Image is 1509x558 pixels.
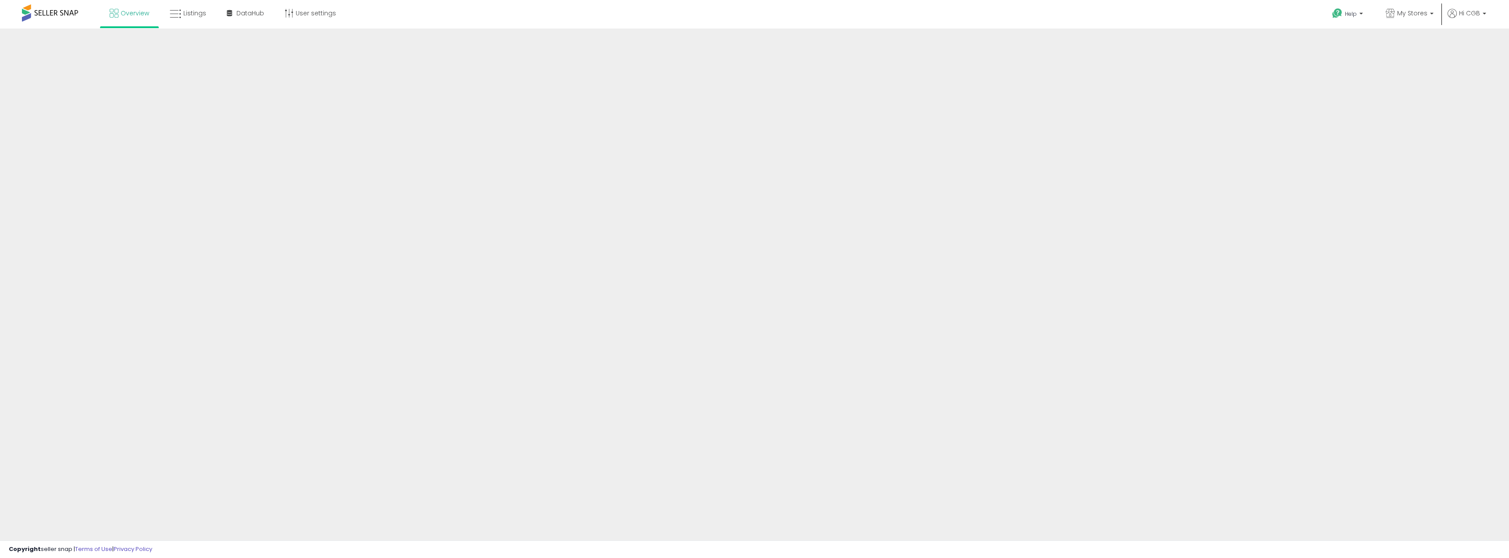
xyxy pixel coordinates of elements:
[1459,9,1480,18] span: Hi CGB
[1448,9,1486,29] a: Hi CGB
[183,9,206,18] span: Listings
[1345,10,1357,18] span: Help
[236,9,264,18] span: DataHub
[1325,1,1372,29] a: Help
[1332,8,1343,19] i: Get Help
[1397,9,1427,18] span: My Stores
[121,9,149,18] span: Overview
